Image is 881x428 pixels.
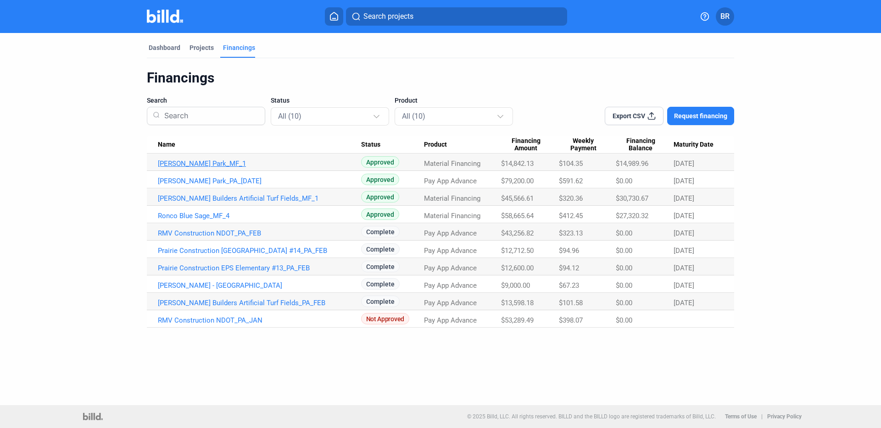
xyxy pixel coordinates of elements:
[158,177,361,185] a: [PERSON_NAME] Park_PA_[DATE]
[361,226,400,237] span: Complete
[158,281,361,290] a: [PERSON_NAME] - [GEOGRAPHIC_DATA]
[559,159,583,168] span: $104.35
[501,316,534,324] span: $53,289.49
[559,229,583,237] span: $323.13
[613,111,645,121] span: Export CSV
[158,159,361,168] a: [PERSON_NAME] Park_MF_1
[158,229,361,237] a: RMV Construction NDOT_PA_FEB
[616,137,665,153] span: Financing Balance
[501,264,534,272] span: $12,600.00
[559,177,583,185] span: $591.62
[223,43,255,52] div: Financings
[158,141,175,149] span: Name
[559,137,616,153] div: Weekly Payment
[616,299,632,307] span: $0.00
[559,281,579,290] span: $67.23
[147,10,183,23] img: Billd Company Logo
[424,299,477,307] span: Pay App Advance
[501,299,534,307] span: $13,598.18
[501,247,534,255] span: $12,712.50
[402,112,425,121] mat-select-trigger: All (10)
[767,413,802,420] b: Privacy Policy
[424,281,477,290] span: Pay App Advance
[278,112,301,121] mat-select-trigger: All (10)
[361,278,400,290] span: Complete
[674,111,727,121] span: Request financing
[158,247,361,255] a: Prairie Construction [GEOGRAPHIC_DATA] #14_PA_FEB
[501,137,559,153] div: Financing Amount
[424,229,477,237] span: Pay App Advance
[424,141,502,149] div: Product
[501,281,530,290] span: $9,000.00
[361,261,400,272] span: Complete
[674,177,694,185] span: [DATE]
[424,264,477,272] span: Pay App Advance
[83,413,103,420] img: logo
[674,212,694,220] span: [DATE]
[605,107,664,125] button: Export CSV
[346,7,567,26] button: Search projects
[674,229,694,237] span: [DATE]
[361,156,399,168] span: Approved
[674,281,694,290] span: [DATE]
[559,299,583,307] span: $101.58
[190,43,214,52] div: Projects
[361,243,400,255] span: Complete
[674,194,694,203] span: [DATE]
[559,316,583,324] span: $398.07
[501,177,534,185] span: $79,200.00
[158,194,361,203] a: [PERSON_NAME] Builders Artificial Turf Fields_MF_1
[559,264,579,272] span: $94.12
[158,141,361,149] div: Name
[424,159,480,168] span: Material Financing
[674,247,694,255] span: [DATE]
[616,137,674,153] div: Financing Balance
[725,413,757,420] b: Terms of Use
[158,212,361,220] a: Ronco Blue Sage_MF_4
[501,212,534,220] span: $58,665.64
[616,316,632,324] span: $0.00
[674,299,694,307] span: [DATE]
[361,141,380,149] span: Status
[161,104,259,128] input: Search
[361,209,399,220] span: Approved
[674,141,723,149] div: Maturity Date
[616,229,632,237] span: $0.00
[424,316,477,324] span: Pay App Advance
[467,413,716,420] p: © 2025 Billd, LLC. All rights reserved. BILLD and the BILLD logo are registered trademarks of Bil...
[158,316,361,324] a: RMV Construction NDOT_PA_JAN
[761,413,763,420] p: |
[559,194,583,203] span: $320.36
[674,141,714,149] span: Maturity Date
[424,212,480,220] span: Material Financing
[147,69,734,87] div: Financings
[501,137,551,153] span: Financing Amount
[158,299,361,307] a: [PERSON_NAME] Builders Artificial Turf Fields_PA_FEB
[424,247,477,255] span: Pay App Advance
[424,177,477,185] span: Pay App Advance
[501,229,534,237] span: $43,256.82
[559,247,579,255] span: $94.96
[559,212,583,220] span: $412.45
[424,141,447,149] span: Product
[616,247,632,255] span: $0.00
[716,7,734,26] button: BR
[501,159,534,168] span: $14,842.13
[361,191,399,203] span: Approved
[158,264,361,272] a: Prairie Construction EPS Elementary #13_PA_FEB
[424,194,480,203] span: Material Financing
[667,107,734,125] button: Request financing
[271,96,290,105] span: Status
[361,174,399,185] span: Approved
[616,159,648,168] span: $14,989.96
[395,96,418,105] span: Product
[149,43,180,52] div: Dashboard
[720,11,730,22] span: BR
[361,141,424,149] div: Status
[147,96,167,105] span: Search
[616,212,648,220] span: $27,320.32
[674,264,694,272] span: [DATE]
[616,281,632,290] span: $0.00
[361,313,409,324] span: Not Approved
[616,264,632,272] span: $0.00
